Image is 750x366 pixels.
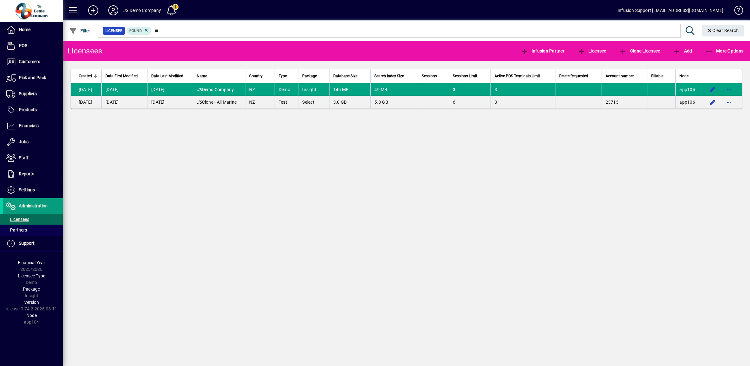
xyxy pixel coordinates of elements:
a: Products [3,102,63,118]
span: Clear Search [707,28,739,33]
a: Suppliers [3,86,63,102]
span: Data First Modified [105,73,138,79]
td: 3 [490,83,555,96]
span: Billable [651,73,663,79]
span: Partners [6,227,27,232]
a: Partners [3,225,63,235]
td: [DATE] [71,96,101,108]
td: Test [275,96,298,108]
button: More options [724,97,734,107]
button: More Options [704,45,745,57]
button: More options [724,85,734,95]
button: Filter [68,25,92,36]
button: Edit [708,85,718,95]
span: Customers [19,59,40,64]
button: Add [672,45,694,57]
td: Select [298,96,329,108]
td: 145 MB [329,83,370,96]
span: Settings [19,187,35,192]
td: Insight [298,83,329,96]
span: Name [197,73,207,79]
span: Account number [606,73,634,79]
td: [DATE] [101,96,147,108]
span: Type [279,73,287,79]
span: POS [19,43,27,48]
div: JS Demo Company [123,5,161,15]
div: Node [679,73,697,79]
a: Home [3,22,63,38]
span: Found [129,29,142,33]
span: Sessions [422,73,437,79]
span: Node [26,313,37,318]
span: Suppliers [19,91,37,96]
a: Support [3,236,63,251]
td: 5.3 GB [370,96,417,108]
div: Sessions [422,73,445,79]
span: Financial Year [18,260,45,265]
span: Demo Company [197,87,234,92]
div: Account number [606,73,644,79]
button: Edit [708,97,718,107]
em: JS [197,100,202,105]
div: Data Last Modified [151,73,189,79]
button: Clone Licensee [618,45,662,57]
span: app106.prod.infusionbusinesssoftware.com [679,100,695,105]
td: 3.0 GB [329,96,370,108]
div: Licensees [67,46,102,56]
span: Active POS Terminals Limit [495,73,540,79]
a: Jobs [3,134,63,150]
div: Infusion Support [EMAIL_ADDRESS][DOMAIN_NAME] [618,5,723,15]
span: Licensee Type [18,273,45,278]
span: Pick and Pack [19,75,46,80]
button: Clear [702,25,744,36]
span: Country [249,73,263,79]
span: Version [24,300,39,305]
div: Active POS Terminals Limit [495,73,551,79]
td: 6 [449,96,490,108]
span: app104.prod.infusionbusinesssoftware.com [679,87,695,92]
div: Created [79,73,98,79]
span: Staff [19,155,29,160]
span: Database Size [333,73,357,79]
span: Data Last Modified [151,73,183,79]
td: 49 MB [370,83,417,96]
span: Support [19,241,35,246]
button: Infusion Partner [519,45,566,57]
span: Reports [19,171,34,176]
button: Add [83,5,103,16]
td: [DATE] [101,83,147,96]
span: Jobs [19,139,29,144]
span: Licensee [578,48,606,53]
span: Financials [19,123,39,128]
span: Licensees [6,217,29,222]
span: Search Index Size [374,73,404,79]
span: Infusion Partner [521,48,565,53]
span: More Options [705,48,744,53]
td: [DATE] [147,96,193,108]
a: Staff [3,150,63,166]
td: 3 [490,96,555,108]
span: Sessions Limit [453,73,477,79]
span: Clone - All Marine [197,100,237,105]
span: Created [79,73,92,79]
td: NZ [245,96,275,108]
div: Country [249,73,271,79]
div: Delete Requested [559,73,598,79]
a: Settings [3,182,63,198]
button: Profile [103,5,123,16]
td: 3 [449,83,490,96]
em: JS [197,87,202,92]
mat-chip: Found Status: Found [127,27,152,35]
div: Search Index Size [374,73,414,79]
td: [DATE] [71,83,101,96]
span: Products [19,107,37,112]
span: Node [679,73,688,79]
td: [DATE] [147,83,193,96]
div: Type [279,73,295,79]
span: Package [23,287,40,292]
div: Data First Modified [105,73,143,79]
span: Clone Licensee [619,48,660,53]
span: Licensee [105,28,122,34]
div: Name [197,73,241,79]
a: Customers [3,54,63,70]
